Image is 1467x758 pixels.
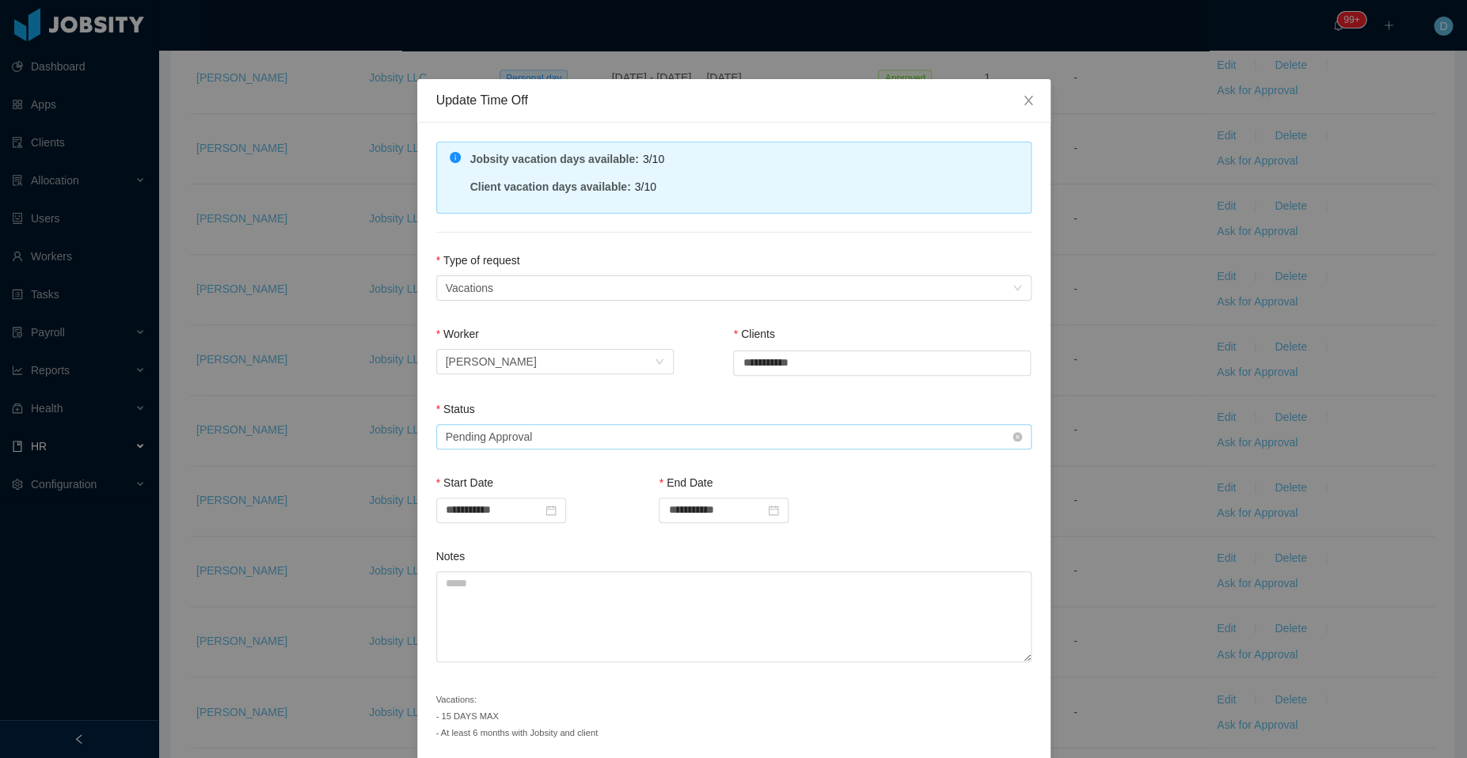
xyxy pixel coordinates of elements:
label: Clients [733,328,774,340]
i: icon: info-circle [450,152,461,163]
label: Notes [436,550,466,563]
label: Worker [436,328,479,340]
span: 3/10 [635,180,656,193]
i: icon: calendar [545,505,557,516]
i: icon: calendar [768,505,779,516]
i: icon: close-circle [1013,432,1022,442]
div: Pending Approval [446,425,533,449]
strong: Jobsity vacation days available : [470,153,639,165]
div: Update Time Off [436,92,1032,109]
i: icon: close [1022,94,1035,107]
small: Vacations: - 15 DAYS MAX - At least 6 months with Jobsity and client [436,695,599,737]
textarea: Notes [436,571,1032,662]
label: Type of request [436,254,520,267]
strong: Client vacation days available : [470,180,631,193]
label: End Date [659,476,713,489]
label: Start Date [436,476,493,489]
button: Close [1006,79,1051,123]
div: William Molano [446,350,537,373]
div: Vacations [446,276,493,300]
span: 3/10 [643,153,664,165]
label: Status [436,403,475,415]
